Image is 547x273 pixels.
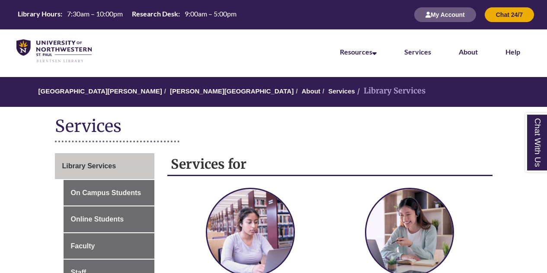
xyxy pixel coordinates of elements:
[55,153,155,179] a: Library Services
[67,10,123,18] span: 7:30am – 10:00pm
[485,11,534,18] a: Chat 24/7
[64,206,155,232] a: Online Students
[414,11,476,18] a: My Account
[340,48,377,56] a: Resources
[505,48,520,56] a: Help
[62,162,116,170] span: Library Services
[185,10,237,18] span: 9:00am – 5:00pm
[485,7,534,22] button: Chat 24/7
[167,153,493,176] h2: Services for
[459,48,478,56] a: About
[14,9,240,20] table: Hours Today
[14,9,240,21] a: Hours Today
[328,87,355,95] a: Services
[404,48,431,56] a: Services
[64,233,155,259] a: Faculty
[414,7,476,22] button: My Account
[355,85,425,97] li: Library Services
[128,9,181,19] th: Research Desk:
[301,87,320,95] a: About
[38,87,162,95] a: [GEOGRAPHIC_DATA][PERSON_NAME]
[170,87,294,95] a: [PERSON_NAME][GEOGRAPHIC_DATA]
[55,116,493,138] h1: Services
[14,9,64,19] th: Library Hours:
[16,39,92,63] img: UNWSP Library Logo
[64,180,155,206] a: On Campus Students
